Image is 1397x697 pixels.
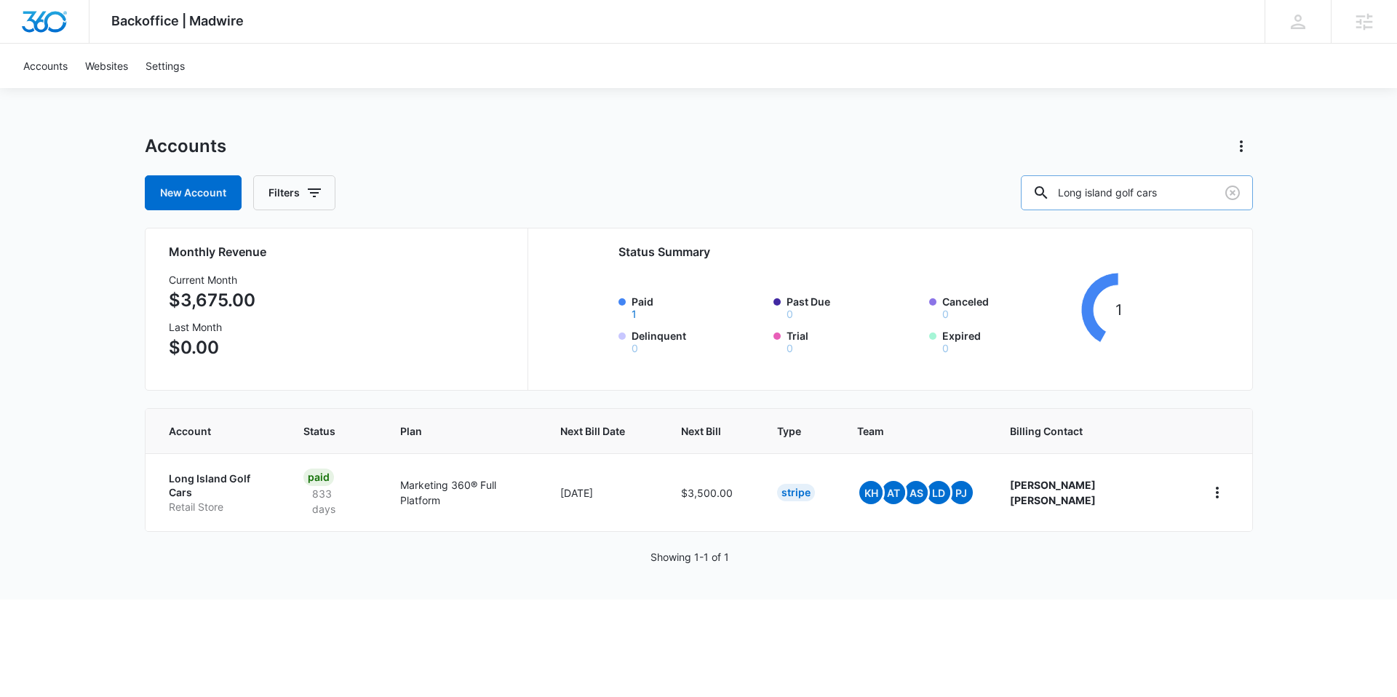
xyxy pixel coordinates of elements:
p: $3,675.00 [169,287,255,314]
span: Next Bill [681,423,721,439]
input: Search [1021,175,1253,210]
label: Past Due [787,294,920,319]
strong: [PERSON_NAME] [PERSON_NAME] [1010,479,1096,506]
label: Canceled [942,294,1076,319]
div: Stripe [777,484,815,501]
button: Paid [632,309,637,319]
p: Showing 1-1 of 1 [650,549,729,565]
span: Next Bill Date [560,423,625,439]
span: Billing Contact [1010,423,1170,439]
span: Status [303,423,344,439]
button: Clear [1221,181,1244,204]
h3: Last Month [169,319,255,335]
td: [DATE] [543,453,664,531]
a: Websites [76,44,137,88]
a: New Account [145,175,242,210]
p: 833 days [303,486,365,517]
p: $0.00 [169,335,255,361]
label: Trial [787,328,920,354]
span: AS [904,481,928,504]
span: Team [857,423,954,439]
span: AT [882,481,905,504]
button: home [1206,481,1229,504]
button: Actions [1230,135,1253,158]
p: Long Island Golf Cars [169,471,269,500]
h2: Status Summary [618,243,1156,260]
span: Account [169,423,248,439]
span: Backoffice | Madwire [111,13,244,28]
tspan: 1 [1115,300,1122,319]
span: Type [777,423,801,439]
p: Retail Store [169,500,269,514]
span: PJ [950,481,973,504]
h2: Monthly Revenue [169,243,510,260]
span: LD [927,481,950,504]
span: KH [859,481,883,504]
span: Plan [400,423,525,439]
label: Delinquent [632,328,765,354]
h1: Accounts [145,135,226,157]
label: Expired [942,328,1076,354]
div: Paid [303,469,334,486]
a: Settings [137,44,194,88]
label: Paid [632,294,765,319]
p: Marketing 360® Full Platform [400,477,525,508]
h3: Current Month [169,272,255,287]
a: Accounts [15,44,76,88]
button: Filters [253,175,335,210]
td: $3,500.00 [664,453,760,531]
a: Long Island Golf CarsRetail Store [169,471,269,514]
